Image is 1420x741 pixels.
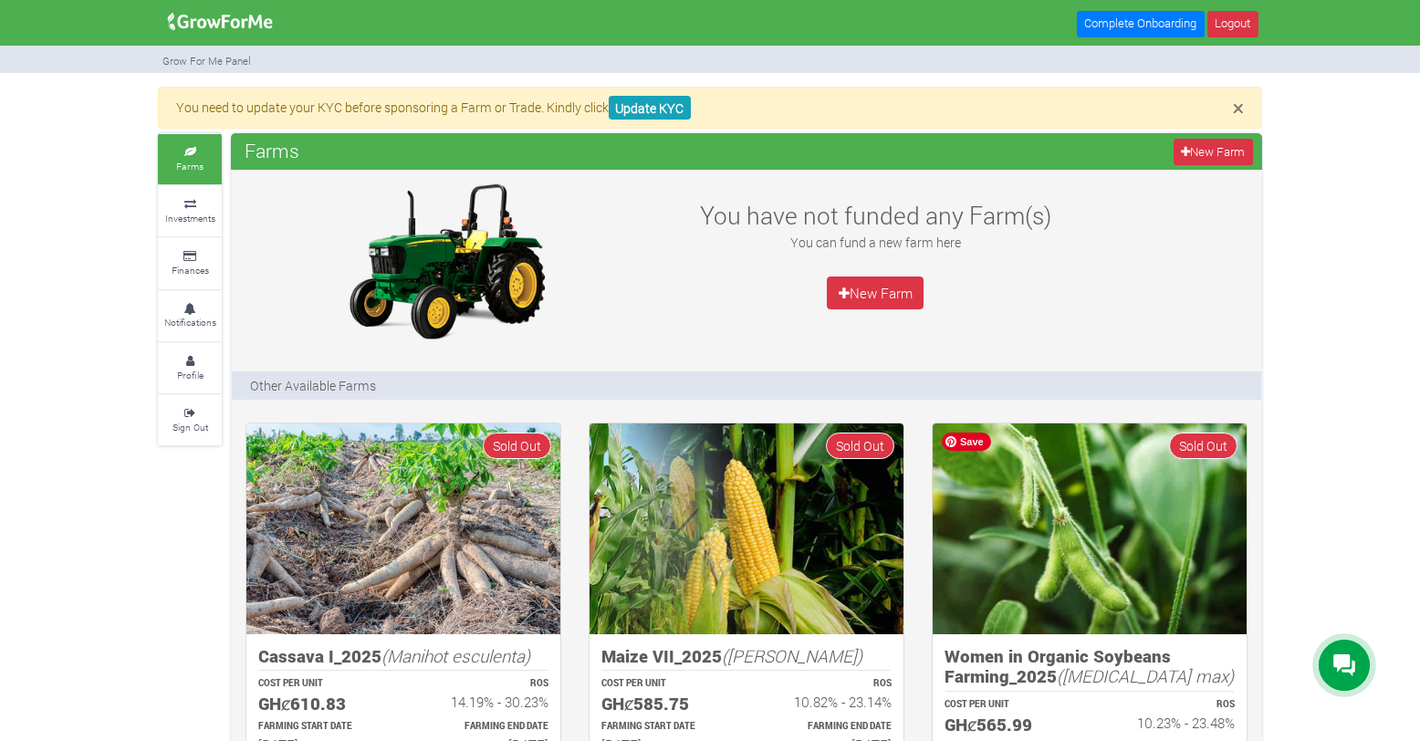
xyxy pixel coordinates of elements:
[258,646,548,667] h5: Cassava I_2025
[158,186,222,236] a: Investments
[1077,11,1205,37] a: Complete Onboarding
[933,423,1247,634] img: growforme image
[1207,11,1258,37] a: Logout
[590,423,903,634] img: growforme image
[1057,664,1234,687] i: ([MEDICAL_DATA] max)
[165,212,215,224] small: Investments
[601,694,730,715] h5: GHȼ585.75
[609,96,691,120] a: Update KYC
[158,395,222,445] a: Sign Out
[176,98,1244,117] p: You need to update your KYC before sponsoring a Farm or Trade. Kindly click
[827,277,924,309] a: New Farm
[177,369,204,381] small: Profile
[420,720,548,734] p: Estimated Farming End Date
[240,132,304,169] span: Farms
[1233,98,1244,119] button: Close
[722,644,862,667] i: ([PERSON_NAME])
[826,433,894,459] span: Sold Out
[420,694,548,710] h6: 14.19% - 30.23%
[258,720,387,734] p: Estimated Farming Start Date
[164,316,216,329] small: Notifications
[1169,433,1237,459] span: Sold Out
[1106,715,1235,731] h6: 10.23% - 23.48%
[172,264,209,277] small: Finances
[763,720,892,734] p: Estimated Farming End Date
[158,238,222,288] a: Finances
[381,644,530,667] i: (Manihot esculenta)
[258,694,387,715] h5: GHȼ610.83
[942,433,991,451] span: Save
[176,160,204,172] small: Farms
[1174,139,1253,165] a: New Farm
[483,433,551,459] span: Sold Out
[258,677,387,691] p: COST PER UNIT
[158,291,222,341] a: Notifications
[945,698,1073,712] p: COST PER UNIT
[162,4,279,40] img: growforme image
[945,646,1235,687] h5: Women in Organic Soybeans Farming_2025
[332,179,560,343] img: growforme image
[1233,94,1244,121] span: ×
[601,720,730,734] p: Estimated Farming Start Date
[246,423,560,634] img: growforme image
[420,677,548,691] p: ROS
[162,54,251,68] small: Grow For Me Panel
[172,421,208,433] small: Sign Out
[677,233,1073,252] p: You can fund a new farm here
[1106,698,1235,712] p: ROS
[601,677,730,691] p: COST PER UNIT
[158,134,222,184] a: Farms
[601,646,892,667] h5: Maize VII_2025
[945,715,1073,736] h5: GHȼ565.99
[763,694,892,710] h6: 10.82% - 23.14%
[158,343,222,393] a: Profile
[677,201,1073,230] h3: You have not funded any Farm(s)
[250,376,376,395] p: Other Available Farms
[763,677,892,691] p: ROS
